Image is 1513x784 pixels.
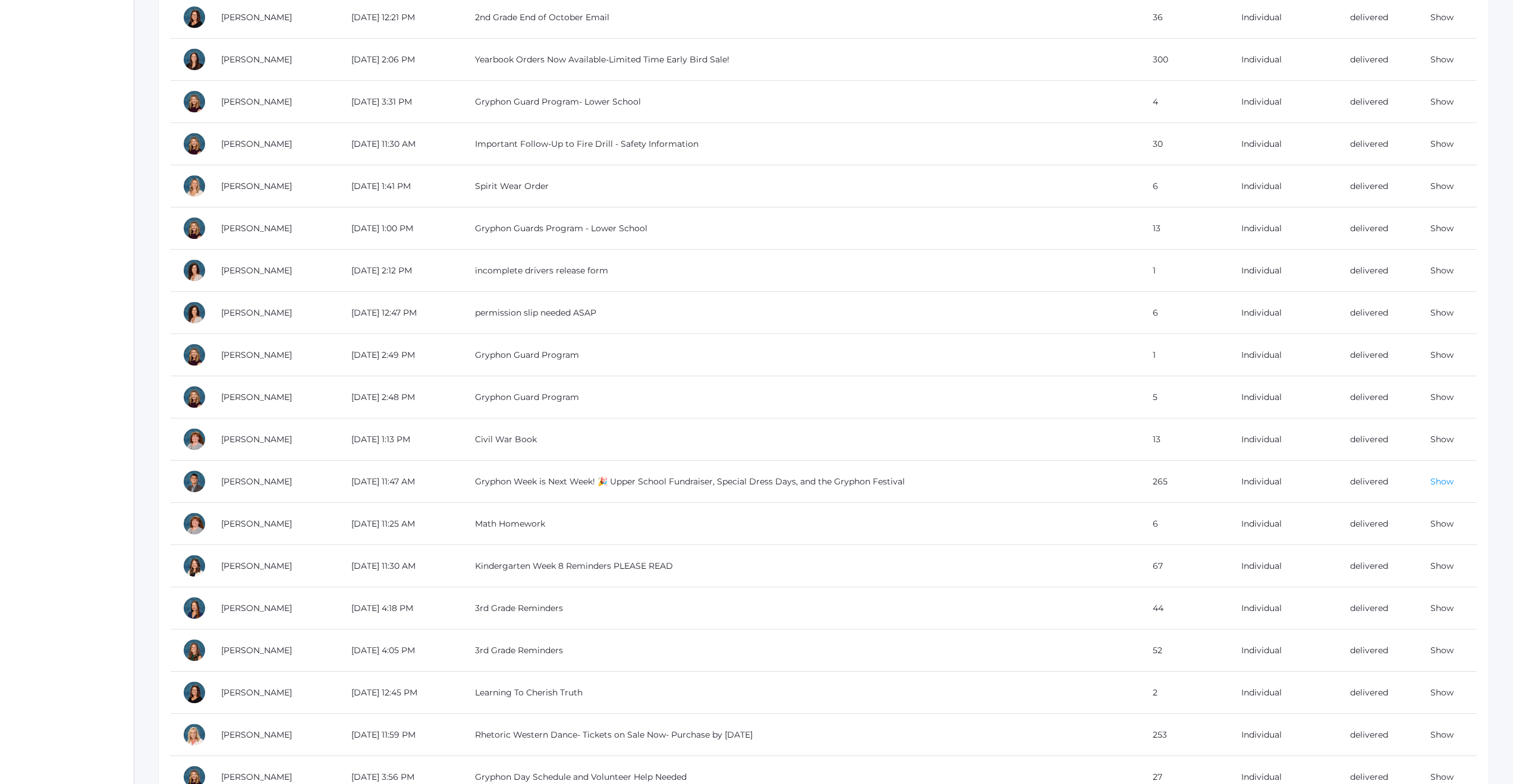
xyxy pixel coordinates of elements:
td: Individual [1229,334,1338,376]
div: Teresa Deutsch [183,554,206,578]
a: [PERSON_NAME] [221,476,292,487]
div: Sue Matta [183,723,206,747]
td: delivered [1338,672,1419,714]
a: Show [1430,603,1454,613]
td: delivered [1338,714,1419,756]
a: Show [1430,729,1454,740]
td: Important Follow-Up to Fire Drill - Safety Information [463,123,1141,165]
a: Show [1430,307,1454,318]
a: [PERSON_NAME] [221,518,292,529]
td: [DATE] 11:47 AM [339,461,463,503]
td: delivered [1338,545,1419,587]
td: [DATE] 2:06 PM [339,39,463,81]
td: delivered [1338,207,1419,250]
td: Individual [1229,207,1338,250]
a: Show [1430,138,1454,149]
a: [PERSON_NAME] [221,181,292,191]
div: Cherie LaSala [183,48,206,71]
td: Individual [1229,39,1338,81]
a: Show [1430,350,1454,360]
div: Lucas Vieira [183,470,206,493]
td: delivered [1338,418,1419,461]
td: 1 [1141,250,1229,292]
td: Individual [1229,418,1338,461]
a: [PERSON_NAME] [221,434,292,445]
div: Lindsay Leeds [183,385,206,409]
div: Sarah Bence [183,512,206,536]
a: Show [1430,645,1454,656]
a: Show [1430,687,1454,698]
td: [DATE] 2:48 PM [339,376,463,418]
td: 3rd Grade Reminders [463,587,1141,629]
td: 4 [1141,81,1229,123]
td: [DATE] 12:45 PM [339,672,463,714]
td: [DATE] 2:12 PM [339,250,463,292]
td: Individual [1229,461,1338,503]
td: Individual [1229,503,1338,545]
td: Gryphon Guard Program [463,334,1141,376]
td: delivered [1338,123,1419,165]
a: [PERSON_NAME] [221,138,292,149]
td: delivered [1338,81,1419,123]
td: 253 [1141,714,1229,756]
a: [PERSON_NAME] [221,223,292,234]
a: [PERSON_NAME] [221,96,292,107]
div: Sarah Bence [183,427,206,451]
a: Show [1430,96,1454,107]
td: permission slip needed ASAP [463,292,1141,334]
td: Individual [1229,545,1338,587]
a: [PERSON_NAME] [221,12,292,23]
td: 6 [1141,165,1229,207]
td: Kindergarten Week 8 Reminders PLEASE READ [463,545,1141,587]
div: Cari Burke [183,259,206,282]
a: [PERSON_NAME] [221,392,292,402]
td: [DATE] 4:05 PM [339,629,463,672]
td: 6 [1141,292,1229,334]
td: [DATE] 11:25 AM [339,503,463,545]
td: Individual [1229,81,1338,123]
td: 52 [1141,629,1229,672]
td: 13 [1141,207,1229,250]
a: Show [1430,265,1454,276]
td: Individual [1229,250,1338,292]
td: [DATE] 1:41 PM [339,165,463,207]
td: Rhetoric Western Dance- Tickets on Sale Now- Purchase by [DATE] [463,714,1141,756]
td: [DATE] 11:30 AM [339,545,463,587]
div: Heather Albanese [183,174,206,198]
a: Show [1430,181,1454,191]
a: [PERSON_NAME] [221,729,292,740]
td: Individual [1229,672,1338,714]
td: [DATE] 2:49 PM [339,334,463,376]
td: 6 [1141,503,1229,545]
a: Show [1430,392,1454,402]
td: [DATE] 11:30 AM [339,123,463,165]
td: 2 [1141,672,1229,714]
td: delivered [1338,461,1419,503]
td: Math Homework [463,503,1141,545]
td: delivered [1338,165,1419,207]
td: Yearbook Orders Now Available-Limited Time Early Bird Sale! [463,39,1141,81]
td: Gryphon Week is Next Week! 🎉 Upper School Fundraiser, Special Dress Days, and the Gryphon Festival [463,461,1141,503]
td: 5 [1141,376,1229,418]
a: Show [1430,772,1454,782]
a: Show [1430,12,1454,23]
td: Individual [1229,123,1338,165]
div: Lindsay Leeds [183,90,206,114]
td: 265 [1141,461,1229,503]
a: Show [1430,54,1454,65]
td: 30 [1141,123,1229,165]
td: 300 [1141,39,1229,81]
div: Lindsay Leeds [183,343,206,367]
td: Gryphon Guards Program - Lower School [463,207,1141,250]
td: [DATE] 1:13 PM [339,418,463,461]
td: Gryphon Guard Program [463,376,1141,418]
div: Lori Webster [183,596,206,620]
td: [DATE] 3:31 PM [339,81,463,123]
td: Individual [1229,587,1338,629]
a: [PERSON_NAME] [221,603,292,613]
a: [PERSON_NAME] [221,645,292,656]
td: Civil War Book [463,418,1141,461]
a: [PERSON_NAME] [221,772,292,782]
td: Individual [1229,165,1338,207]
td: delivered [1338,503,1419,545]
